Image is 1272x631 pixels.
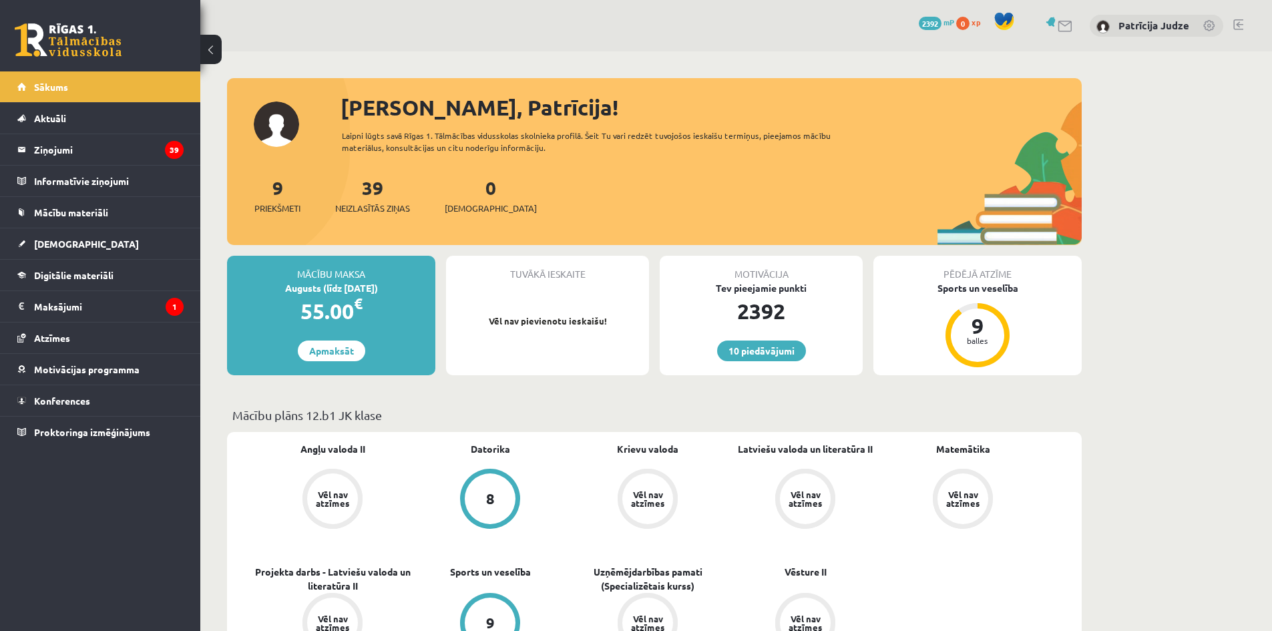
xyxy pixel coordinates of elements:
[956,17,987,27] a: 0 xp
[453,314,642,328] p: Vēl nav pievienotu ieskaišu!
[335,202,410,215] span: Neizlasītās ziņas
[34,166,184,196] legend: Informatīvie ziņojumi
[34,332,70,344] span: Atzīmes
[873,281,1082,369] a: Sports un veselība 9 balles
[738,442,873,456] a: Latviešu valoda un literatūra II
[17,166,184,196] a: Informatīvie ziņojumi
[17,323,184,353] a: Atzīmes
[629,490,666,507] div: Vēl nav atzīmes
[486,616,495,630] div: 9
[314,490,351,507] div: Vēl nav atzīmes
[445,202,537,215] span: [DEMOGRAPHIC_DATA]
[873,281,1082,295] div: Sports un veselība
[354,294,363,313] span: €
[446,256,649,281] div: Tuvākā ieskaite
[34,426,150,438] span: Proktoringa izmēģinājums
[660,256,863,281] div: Motivācija
[471,442,510,456] a: Datorika
[165,141,184,159] i: 39
[254,202,300,215] span: Priekšmeti
[341,91,1082,124] div: [PERSON_NAME], Patrīcija!
[34,134,184,165] legend: Ziņojumi
[34,291,184,322] legend: Maksājumi
[17,291,184,322] a: Maksājumi1
[873,256,1082,281] div: Pēdējā atzīme
[17,354,184,385] a: Motivācijas programma
[884,469,1042,532] a: Vēl nav atzīmes
[34,112,66,124] span: Aktuāli
[943,17,954,27] span: mP
[411,469,569,532] a: 8
[17,260,184,290] a: Digitālie materiāli
[17,103,184,134] a: Aktuāli
[617,442,678,456] a: Krievu valoda
[958,337,998,345] div: balles
[956,17,970,30] span: 0
[726,469,884,532] a: Vēl nav atzīmes
[660,295,863,327] div: 2392
[298,341,365,361] a: Apmaksāt
[1096,20,1110,33] img: Patrīcija Judze
[232,406,1076,424] p: Mācību plāns 12.b1 JK klase
[972,17,980,27] span: xp
[254,565,411,593] a: Projekta darbs - Latviešu valoda un literatūra II
[785,565,827,579] a: Vēsture II
[450,565,531,579] a: Sports un veselība
[17,71,184,102] a: Sākums
[227,281,435,295] div: Augusts (līdz [DATE])
[919,17,954,27] a: 2392 mP
[717,341,806,361] a: 10 piedāvājumi
[34,395,90,407] span: Konferences
[34,238,139,250] span: [DEMOGRAPHIC_DATA]
[300,442,365,456] a: Angļu valoda II
[787,490,824,507] div: Vēl nav atzīmes
[34,81,68,93] span: Sākums
[569,469,726,532] a: Vēl nav atzīmes
[227,295,435,327] div: 55.00
[34,269,114,281] span: Digitālie materiāli
[445,176,537,215] a: 0[DEMOGRAPHIC_DATA]
[569,565,726,593] a: Uzņēmējdarbības pamati (Specializētais kurss)
[486,491,495,506] div: 8
[944,490,982,507] div: Vēl nav atzīmes
[15,23,122,57] a: Rīgas 1. Tālmācības vidusskola
[936,442,990,456] a: Matemātika
[166,298,184,316] i: 1
[254,176,300,215] a: 9Priekšmeti
[227,256,435,281] div: Mācību maksa
[660,281,863,295] div: Tev pieejamie punkti
[17,228,184,259] a: [DEMOGRAPHIC_DATA]
[342,130,855,154] div: Laipni lūgts savā Rīgas 1. Tālmācības vidusskolas skolnieka profilā. Šeit Tu vari redzēt tuvojošo...
[17,197,184,228] a: Mācību materiāli
[1118,19,1189,32] a: Patrīcija Judze
[919,17,941,30] span: 2392
[34,363,140,375] span: Motivācijas programma
[17,417,184,447] a: Proktoringa izmēģinājums
[17,385,184,416] a: Konferences
[254,469,411,532] a: Vēl nav atzīmes
[34,206,108,218] span: Mācību materiāli
[17,134,184,165] a: Ziņojumi39
[958,315,998,337] div: 9
[335,176,410,215] a: 39Neizlasītās ziņas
